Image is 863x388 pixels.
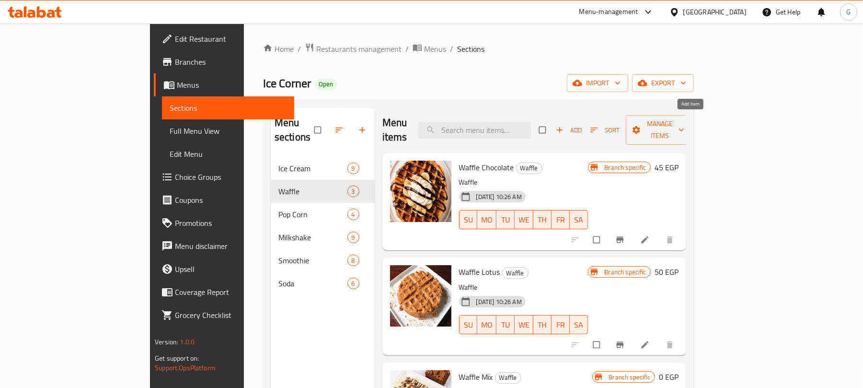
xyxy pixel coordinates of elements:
[496,315,515,334] button: TU
[162,142,294,165] a: Edit Menu
[459,370,493,384] span: Waffle Mix
[278,186,347,197] div: Waffle
[348,256,359,265] span: 8
[495,372,521,383] span: Waffle
[271,153,375,299] nav: Menu sections
[271,157,375,180] div: Ice Cream9
[500,318,511,332] span: TU
[640,340,652,350] a: Edit menu item
[496,210,515,229] button: TU
[574,318,584,332] span: SA
[298,43,301,55] li: /
[515,315,533,334] button: WE
[472,297,526,306] span: [DATE] 10:26 AM
[278,209,347,220] span: Pop Corn
[533,315,552,334] button: TH
[626,115,694,145] button: Manage items
[348,233,359,242] span: 9
[175,194,287,206] span: Coupons
[459,160,514,175] span: Waffle Chocolate
[556,125,582,136] span: Add
[601,163,650,172] span: Branch specific
[162,119,294,142] a: Full Menu View
[271,180,375,203] div: Waffle3
[481,318,493,332] span: MO
[154,258,294,281] a: Upsell
[347,163,359,174] div: items
[175,240,287,252] span: Menu disclaimer
[503,268,528,279] span: Waffle
[155,336,178,348] span: Version:
[605,373,655,382] span: Branch specific
[154,304,294,327] a: Grocery Checklist
[640,77,686,89] span: export
[477,210,496,229] button: MO
[154,212,294,235] a: Promotions
[170,102,287,114] span: Sections
[278,278,347,289] span: Soda
[305,43,402,55] a: Restaurants management
[515,210,533,229] button: WE
[263,72,311,94] span: Ice Corner
[271,203,375,226] div: Pop Corn4
[633,118,686,142] span: Manage items
[587,231,608,249] span: Select to update
[459,282,588,294] p: Waffle
[424,43,446,55] span: Menus
[610,334,633,355] button: Branch-specific-item
[155,352,199,364] span: Get support on:
[348,210,359,219] span: 4
[588,123,622,138] button: Sort
[175,286,287,298] span: Coverage Report
[347,232,359,243] div: items
[278,232,347,243] span: Milkshake
[180,336,195,348] span: 1.0.0
[177,79,287,91] span: Menus
[579,6,638,18] div: Menu-management
[552,210,570,229] button: FR
[537,213,548,227] span: TH
[278,163,347,174] span: Ice Cream
[459,315,478,334] button: SU
[518,318,529,332] span: WE
[278,255,347,266] span: Smoothie
[175,217,287,229] span: Promotions
[459,176,588,188] p: Waffle
[175,33,287,45] span: Edit Restaurant
[459,210,478,229] button: SU
[481,213,493,227] span: MO
[537,318,548,332] span: TH
[553,123,584,138] button: Add
[632,74,694,92] button: export
[463,213,474,227] span: SU
[175,171,287,183] span: Choice Groups
[175,56,287,68] span: Branches
[601,268,650,277] span: Branch specific
[495,372,521,384] div: Waffle
[570,315,588,334] button: SA
[584,123,626,138] span: Sort items
[154,50,294,73] a: Branches
[457,43,484,55] span: Sections
[610,229,633,250] button: Branch-specific-item
[655,161,679,174] h6: 45 EGP
[640,235,652,245] a: Edit menu item
[590,125,620,136] span: Sort
[155,362,216,374] a: Support.OpsPlatform
[463,318,474,332] span: SU
[659,334,682,355] button: delete
[347,209,359,220] div: items
[574,213,584,227] span: SA
[516,163,542,174] div: Waffle
[500,213,511,227] span: TU
[170,125,287,137] span: Full Menu View
[552,315,570,334] button: FR
[309,121,329,139] span: Select all sections
[575,77,621,89] span: import
[450,43,453,55] li: /
[347,255,359,266] div: items
[405,43,409,55] li: /
[659,370,679,384] h6: 0 EGP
